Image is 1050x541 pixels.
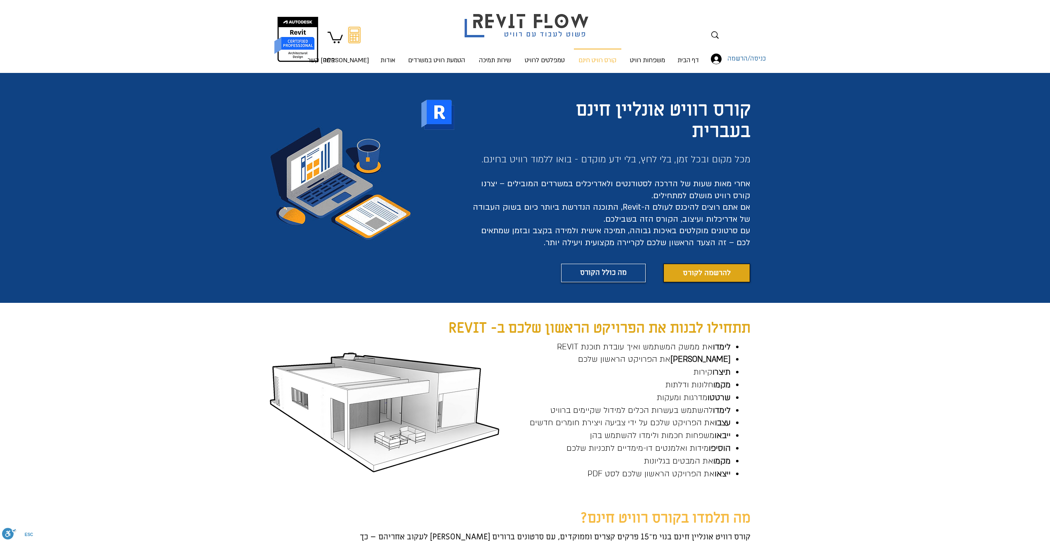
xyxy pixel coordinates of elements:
[481,153,750,166] span: מכל מקום ובכל זמן, בלי לחץ, בלי ידע מוקדם - בואו ללמוד רוויט בחינם.
[377,49,399,72] p: אודות
[580,508,750,527] span: מה תלמדו בקורס רוויט חינם?
[713,379,731,390] span: מקמו
[405,49,468,72] p: הטמעת רוויט במשרדים
[518,48,571,65] a: טמפלטים לרוויט
[473,178,750,225] span: אחרי מאות שעות של הדרכה לסטודנטים ולאדריכלים במשרדים המובילים – יצרנו קורס רוויט מושלם למתחילים. ...
[274,16,319,62] img: autodesk certified professional in revit for architectural design יונתן אלדד
[715,430,731,441] span: ייבאו
[571,48,624,65] a: קורס רוויט חינם
[319,48,341,65] a: בלוג
[724,54,769,64] span: כניסה/הרשמה
[575,50,620,72] p: קורס רוויט חינם
[448,319,750,337] span: תתחילו לבנות את הפרויקט הראשון שלכם ב- REVIT
[264,345,507,475] img: בית גל קונטור_edited.png
[481,225,750,248] span: עם סרטונים מוקלטים באיכות גבוהה, תמיכה אישית ולמידה בקצב ובזמן שמתאים לכם – זה הצעד הראשון שלכם ל...
[419,96,456,134] img: רוויט לוגו
[375,48,401,65] a: אודות
[476,49,514,72] p: שירות תמיכה
[665,379,731,390] span: חלונות ודלתות
[708,392,731,403] span: שרטטו
[521,49,568,72] p: טמפלטים לרוויט
[705,51,742,67] button: כניסה/הרשמה
[561,264,646,282] a: מה כולל הקורס
[657,392,731,403] span: מדרגות ומעקות
[456,1,599,40] img: Revit flow logo פשוט לעבוד עם רוויט
[314,48,705,65] nav: אתר
[550,405,731,416] span: להשתמש בעשרות הכלים למידול שקיימים ברוויט
[694,367,731,377] span: קירות
[627,49,668,72] p: משפחות רוויט
[663,264,750,282] a: להרשמה לקורס
[321,49,338,72] p: בלוג
[557,342,731,352] span: את ממשק המשתמש ואיך עובדת תוכנת REVIT
[674,49,702,72] p: דף הבית
[709,443,731,454] span: הוסיפו
[713,456,731,466] span: מקמו
[472,48,518,65] a: שירות תמיכה
[683,268,731,278] span: להרשמה לקורס
[715,468,731,479] span: ייצאו
[713,342,731,352] span: לימדו
[715,417,731,428] span: עצבו
[576,97,750,143] span: קורס רוויט אונליין חינם בעברית
[260,119,422,249] img: בלוג.jpg
[348,27,361,43] svg: מחשבון מעבר מאוטוקאד לרוויט
[713,405,731,416] span: לימדו
[644,456,731,466] span: את המבטים בגליונות
[672,48,705,65] a: דף הבית
[590,430,731,441] span: משפחות חכמות ולימדו להשתמש בהן
[580,267,627,279] span: מה כולל הקורס
[588,468,731,479] span: את הפרויקט הראשון שלכם לסט PDF
[401,48,472,65] a: הטמעת רוויט במשרדים
[341,48,375,65] a: [PERSON_NAME] קשר
[578,354,731,365] span: את הפרויקט הראשון שלכם
[566,443,731,454] span: מידות ואלמנטים דו-מימדיים לתכניות שלכם
[713,367,731,377] span: תיצרו
[530,417,731,428] span: את הפרויקט שלכם על ידי צביעה ויצירת חומרים חדשים
[670,354,731,365] span: [PERSON_NAME]
[624,48,672,65] a: משפחות רוויט
[304,49,372,72] p: [PERSON_NAME] קשר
